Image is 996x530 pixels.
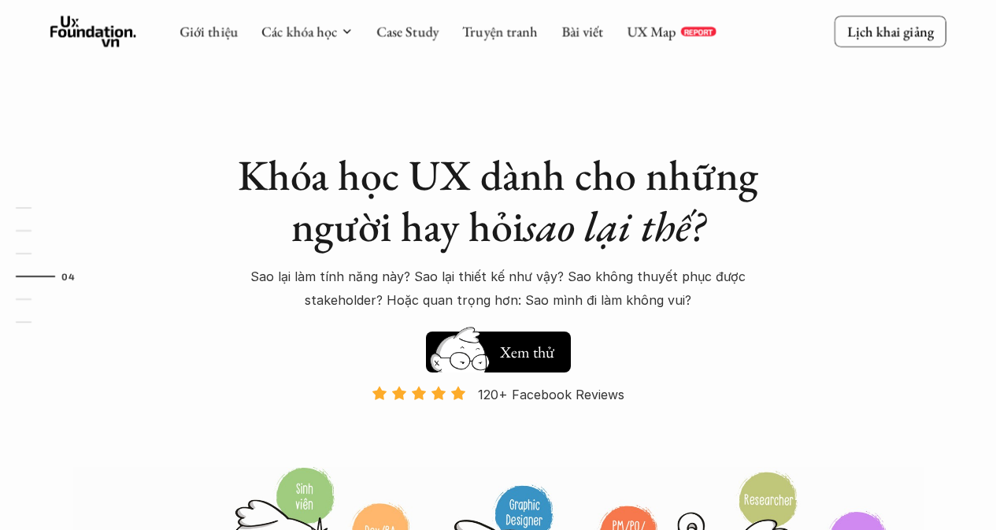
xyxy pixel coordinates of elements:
[358,385,639,465] a: 120+ Facebook Reviews
[261,22,337,40] a: Các khóa học
[835,16,946,46] a: Lịch khai giảng
[426,324,571,372] a: Xem thử
[223,265,774,313] p: Sao lại làm tính năng này? Sao lại thiết kế như vậy? Sao không thuyết phục được stakeholder? Hoặc...
[16,267,91,286] a: 04
[376,22,439,40] a: Case Study
[61,271,75,282] strong: 04
[847,22,934,40] p: Lịch khai giảng
[627,22,676,40] a: UX Map
[478,383,624,406] p: 120+ Facebook Reviews
[223,150,774,252] h1: Khóa học UX dành cho những người hay hỏi
[180,22,238,40] a: Giới thiệu
[561,22,603,40] a: Bài viết
[462,22,538,40] a: Truyện tranh
[500,341,554,363] h5: Xem thử
[524,198,705,254] em: sao lại thế?
[683,27,713,36] p: REPORT
[680,27,716,36] a: REPORT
